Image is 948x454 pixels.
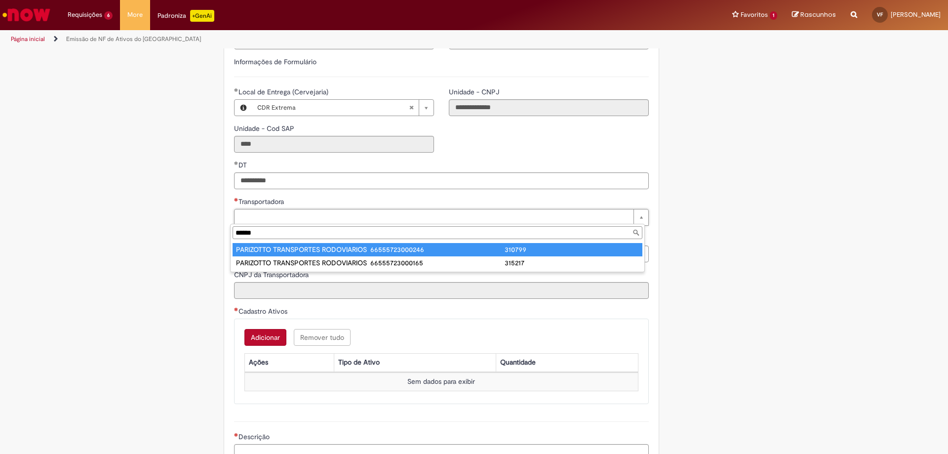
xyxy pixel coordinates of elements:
div: 310799 [505,245,639,254]
div: 66555723000165 [370,258,505,268]
div: PARIZOTTO TRANSPORTES RODOVIARIOS [236,245,370,254]
div: 66555723000246 [370,245,505,254]
div: 315217 [505,258,639,268]
ul: Transportadora [231,241,644,272]
div: PARIZOTTO TRANSPORTES RODOVIARIOS [236,258,370,268]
